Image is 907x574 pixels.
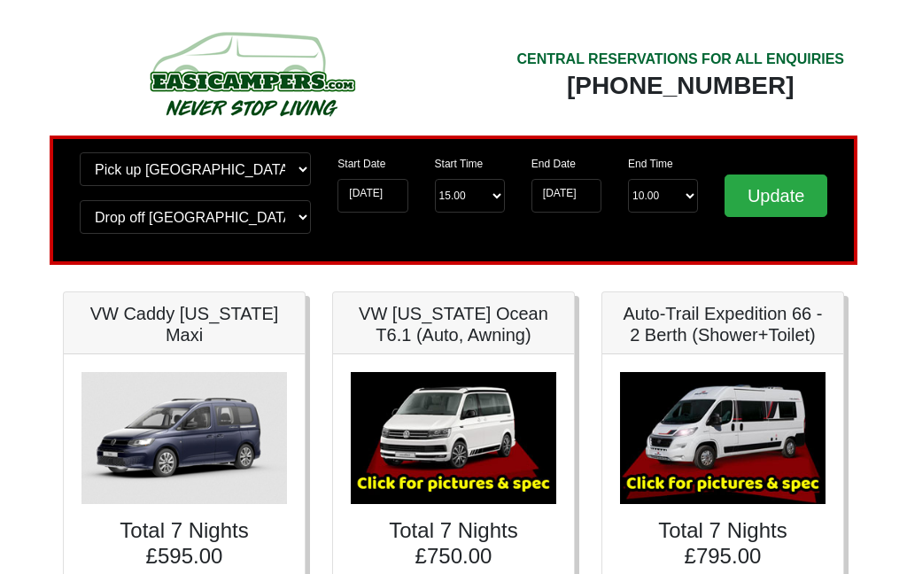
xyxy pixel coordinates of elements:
[81,303,287,345] h5: VW Caddy [US_STATE] Maxi
[725,175,827,217] input: Update
[351,303,556,345] h5: VW [US_STATE] Ocean T6.1 (Auto, Awning)
[435,156,484,172] label: Start Time
[337,179,407,213] input: Start Date
[531,179,601,213] input: Return Date
[620,372,826,504] img: Auto-Trail Expedition 66 - 2 Berth (Shower+Toilet)
[531,156,576,172] label: End Date
[516,49,844,70] div: CENTRAL RESERVATIONS FOR ALL ENQUIRIES
[351,518,556,570] h4: Total 7 Nights £750.00
[83,25,420,122] img: campers-checkout-logo.png
[620,303,826,345] h5: Auto-Trail Expedition 66 - 2 Berth (Shower+Toilet)
[351,372,556,504] img: VW California Ocean T6.1 (Auto, Awning)
[337,156,385,172] label: Start Date
[628,156,673,172] label: End Time
[516,70,844,102] div: [PHONE_NUMBER]
[620,518,826,570] h4: Total 7 Nights £795.00
[81,518,287,570] h4: Total 7 Nights £595.00
[81,372,287,504] img: VW Caddy California Maxi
